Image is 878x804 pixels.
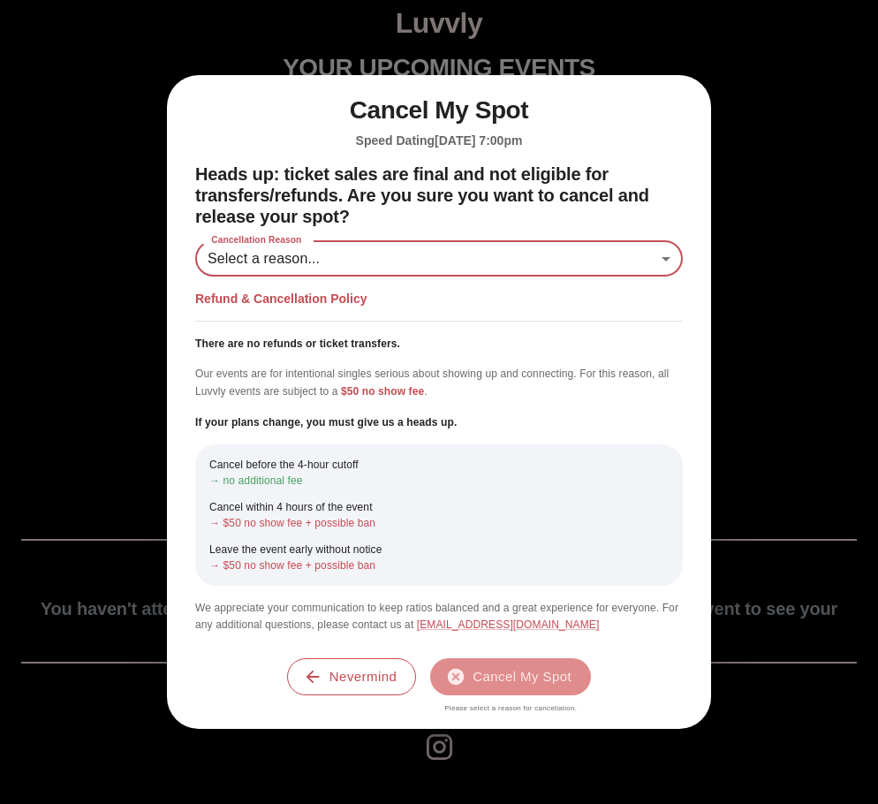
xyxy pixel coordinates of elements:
h2: Heads up: ticket sales are final and not eligible for transfers/refunds. Are you sure you want to... [195,163,683,227]
div: Select a reason... [195,241,683,277]
span: $50 no show fee [341,385,424,398]
span: Please select a reason for cancellation. [430,702,591,714]
a: [EMAIL_ADDRESS][DOMAIN_NAME] [417,618,600,631]
p: Cancel within 4 hours of the event [209,499,669,515]
p: We appreciate your communication to keep ratios balanced and a great experience for everyone. For... [195,600,683,633]
p: Leave the event early without notice [209,542,669,557]
p: If your plans change, you must give us a heads up. [195,414,683,430]
button: Nevermind [287,658,416,695]
p: There are no refunds or ticket transfers. [195,336,683,352]
label: Cancellation Reason [202,234,311,247]
p: Cancel before the 4-hour cutoff [209,457,669,473]
p: → $50 no show fee + possible ban [209,515,669,531]
p: → no additional fee [209,473,669,489]
h1: Cancel My Spot [195,96,683,125]
p: → $50 no show fee + possible ban [209,557,669,573]
h5: Refund & Cancellation Policy [195,291,683,307]
p: Our events are for intentional singles serious about showing up and connecting. For this reason, ... [195,366,683,399]
h5: Speed Dating [DATE] 7:00pm [195,133,683,149]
